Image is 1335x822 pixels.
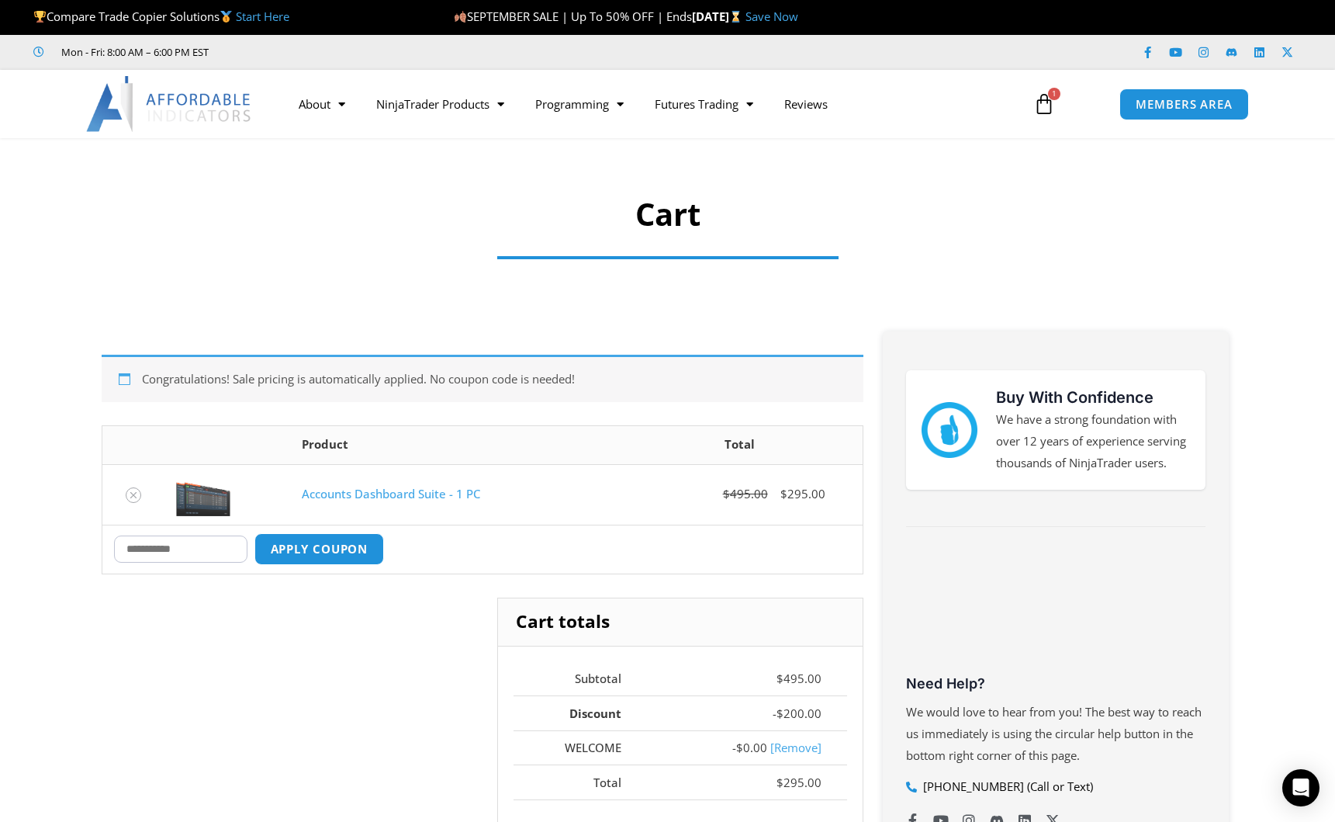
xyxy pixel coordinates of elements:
a: Programming [520,86,639,122]
span: $ [776,775,783,790]
th: Total [514,765,647,799]
h1: Cart [154,192,1181,236]
span: Compare Trade Copier Solutions [33,9,289,24]
span: $ [780,486,787,501]
span: - [773,706,776,721]
img: LogoAI | Affordable Indicators – NinjaTrader [86,76,253,132]
img: 🍂 [455,11,466,23]
img: ⌛ [730,11,742,23]
span: We would love to hear from you! The best way to reach us immediately is using the circular help b... [906,704,1202,763]
nav: Menu [283,86,1015,122]
span: SEPTEMBER SALE | Up To 50% OFF | Ends [454,9,692,24]
a: Remove welcome coupon [770,740,821,755]
span: Mon - Fri: 8:00 AM – 6:00 PM EST [57,43,209,61]
span: 1 [1048,88,1060,100]
th: WELCOME [514,730,647,765]
span: $ [776,671,783,686]
img: mark thumbs good 43913 | Affordable Indicators – NinjaTrader [922,402,977,458]
span: MEMBERS AREA [1136,99,1233,110]
td: - [647,730,847,765]
a: Save Now [745,9,798,24]
th: Subtotal [514,662,647,696]
iframe: Customer reviews powered by Trustpilot [906,554,1205,671]
span: [PHONE_NUMBER] (Call or Text) [919,776,1093,798]
span: $ [776,706,783,721]
div: Open Intercom Messenger [1282,769,1319,806]
bdi: 200.00 [776,706,821,721]
span: $ [736,740,743,755]
a: NinjaTrader Products [361,86,520,122]
th: Product [290,426,617,464]
a: Remove Accounts Dashboard Suite - 1 PC from cart [126,487,141,503]
a: About [283,86,361,122]
a: Start Here [236,9,289,24]
bdi: 295.00 [776,775,821,790]
a: MEMBERS AREA [1119,88,1249,120]
h3: Need Help? [906,675,1205,692]
th: Discount [514,695,647,730]
bdi: 295.00 [780,486,825,501]
a: 1 [1010,82,1078,127]
a: Reviews [769,86,843,122]
th: Total [617,426,863,464]
span: 0.00 [736,740,767,755]
h3: Buy With Confidence [996,386,1190,409]
strong: [DATE] [692,9,745,24]
img: 🏆 [34,11,46,23]
img: 🥇 [220,11,232,23]
h2: Cart totals [498,598,862,647]
bdi: 495.00 [723,486,768,501]
a: Accounts Dashboard Suite - 1 PC [302,486,480,501]
div: Congratulations! Sale pricing is automatically applied. No coupon code is needed! [102,355,863,402]
iframe: Customer reviews powered by Trustpilot [230,44,463,60]
span: $ [723,486,730,501]
bdi: 495.00 [776,671,821,686]
img: Screenshot 2024-08-26 155710eeeee | Affordable Indicators – NinjaTrader [176,473,230,516]
p: We have a strong foundation with over 12 years of experience serving thousands of NinjaTrader users. [996,409,1190,474]
button: Apply coupon [254,533,385,565]
a: Futures Trading [639,86,769,122]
